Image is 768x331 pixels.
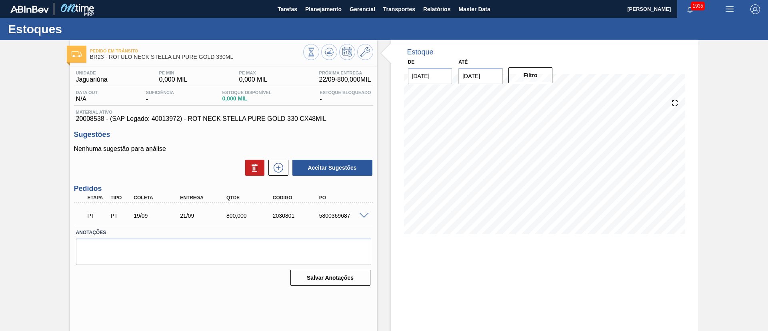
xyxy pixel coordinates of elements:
div: Qtde [224,195,276,201]
div: - [144,90,176,103]
div: Pedido de Transferência [108,213,132,219]
span: Estoque Disponível [222,90,272,95]
button: Visão Geral dos Estoques [303,44,319,60]
img: Logout [750,4,760,14]
span: 0,000 MIL [159,76,188,83]
button: Atualizar Gráfico [321,44,337,60]
p: PT [88,213,108,219]
input: dd/mm/yyyy [408,68,452,84]
span: PE MAX [239,70,268,75]
span: Transportes [383,4,415,14]
div: Tipo [108,195,132,201]
label: Anotações [76,227,371,239]
span: Relatórios [423,4,450,14]
input: dd/mm/yyyy [458,68,503,84]
div: Nova sugestão [264,160,288,176]
img: TNhmsLtSVTkK8tSr43FrP2fwEKptu5GPRR3wAAAABJRU5ErkJggg== [10,6,49,13]
button: Notificações [677,4,703,15]
span: 0,000 MIL [239,76,268,83]
div: 2030801 [271,213,323,219]
div: Pedido em Trânsito [86,207,110,225]
h3: Sugestões [74,130,373,139]
span: 0,000 MIL [222,96,272,102]
h1: Estoques [8,24,150,34]
div: Estoque [407,48,434,56]
p: Nenhuma sugestão para análise [74,145,373,152]
span: Próxima Entrega [319,70,371,75]
div: 19/09/2025 [132,213,184,219]
div: Entrega [178,195,230,201]
label: Até [458,59,468,65]
span: Jaguariúna [76,76,108,83]
button: Programar Estoque [339,44,355,60]
label: De [408,59,415,65]
button: Ir ao Master Data / Geral [357,44,373,60]
div: Etapa [86,195,110,201]
span: 20008538 - (SAP Legado: 40013972) - ROT NECK STELLA PURE GOLD 330 CX48MIL [76,115,371,122]
div: 21/09/2025 [178,213,230,219]
span: Planejamento [305,4,342,14]
div: N/A [74,90,100,103]
div: Aceitar Sugestões [288,159,373,177]
span: Suficiência [146,90,174,95]
img: Ícone [72,51,82,57]
div: PO [317,195,369,201]
span: Tarefas [278,4,297,14]
span: BR23 - RÓTULO NECK STELLA LN PURE GOLD 330ML [90,54,303,60]
span: PE MIN [159,70,188,75]
button: Aceitar Sugestões [292,160,372,176]
div: 800,000 [224,213,276,219]
button: Salvar Anotações [290,270,370,286]
span: 22/09 - 800,000 MIL [319,76,371,83]
button: Filtro [508,67,553,83]
span: Pedido em Trânsito [90,48,303,53]
h3: Pedidos [74,185,373,193]
span: Unidade [76,70,108,75]
span: Data out [76,90,98,95]
span: 1935 [691,2,705,10]
span: Gerencial [350,4,375,14]
span: Master Data [458,4,490,14]
div: - [318,90,373,103]
div: 5800369687 [317,213,369,219]
img: userActions [725,4,734,14]
span: Material ativo [76,110,371,114]
span: Estoque Bloqueado [320,90,371,95]
div: Coleta [132,195,184,201]
div: Código [271,195,323,201]
div: Excluir Sugestões [241,160,264,176]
